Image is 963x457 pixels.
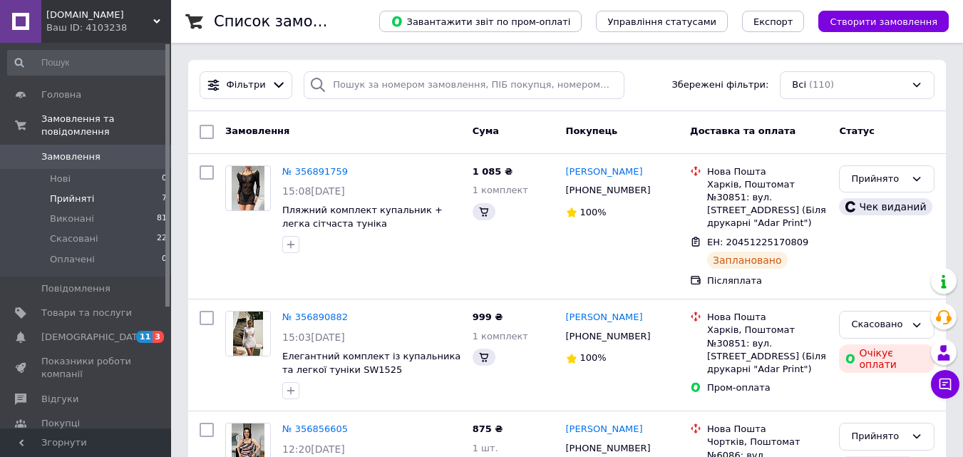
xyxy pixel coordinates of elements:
div: Нова Пошта [707,423,828,436]
a: [PERSON_NAME] [566,423,643,436]
span: Покупець [566,125,618,136]
span: Нові [50,173,71,185]
span: Товари та послуги [41,307,132,319]
span: Cума [473,125,499,136]
span: 81 [157,212,167,225]
span: kriletta.store [46,9,153,21]
span: Замовлення [225,125,289,136]
span: ЕН: 20451225170809 [707,237,808,247]
span: Експорт [753,16,793,27]
span: 12:20[DATE] [282,443,345,455]
div: Прийнято [851,172,905,187]
span: [DEMOGRAPHIC_DATA] [41,331,147,344]
a: Створити замовлення [804,16,949,26]
div: Харків, Поштомат №30851: вул. [STREET_ADDRESS] (Біля друкарні "Adar Print") [707,324,828,376]
span: 11 [136,331,153,343]
span: Управління статусами [607,16,716,27]
span: 1 комплект [473,185,528,195]
div: Пром-оплата [707,381,828,394]
span: Повідомлення [41,282,110,295]
span: Створити замовлення [830,16,937,27]
div: Очікує оплати [839,344,934,373]
a: Пляжний комплект купальник + легка сітчаста туніка [282,205,443,229]
span: Фільтри [227,78,266,92]
span: 3 [153,331,164,343]
span: 875 ₴ [473,423,503,434]
div: [PHONE_NUMBER] [563,181,654,200]
span: Покупці [41,417,80,430]
h1: Список замовлень [214,13,359,30]
div: Нова Пошта [707,311,828,324]
span: Головна [41,88,81,101]
span: 1 комплект [473,331,528,342]
div: Нова Пошта [707,165,828,178]
img: Фото товару [233,312,263,356]
span: Оплачені [50,253,95,266]
span: 1 085 ₴ [473,166,513,177]
a: Фото товару [225,165,271,211]
span: Доставка та оплата [690,125,795,136]
div: Післяплата [707,274,828,287]
img: Фото товару [232,166,265,210]
span: Скасовані [50,232,98,245]
span: 7 [162,192,167,205]
div: Скасовано [851,317,905,332]
span: (110) [809,79,834,90]
span: 22 [157,232,167,245]
span: Відгуки [41,393,78,406]
div: Ваш ID: 4103238 [46,21,171,34]
span: 999 ₴ [473,312,503,322]
div: Харків, Поштомат №30851: вул. [STREET_ADDRESS] (Біля друкарні "Adar Print") [707,178,828,230]
div: Прийнято [851,429,905,444]
a: № 356856605 [282,423,348,434]
span: 0 [162,253,167,266]
button: Чат з покупцем [931,370,959,399]
a: № 356891759 [282,166,348,177]
span: 0 [162,173,167,185]
span: Показники роботи компанії [41,355,132,381]
span: Замовлення [41,150,101,163]
a: [PERSON_NAME] [566,165,643,179]
span: Виконані [50,212,94,225]
input: Пошук за номером замовлення, ПІБ покупця, номером телефону, Email, номером накладної [304,71,624,99]
a: Елегантний комплект із купальника та легкої туніки SW1525 [282,351,460,375]
span: Збережені фільтри: [671,78,768,92]
button: Експорт [742,11,805,32]
a: № 356890882 [282,312,348,322]
span: 100% [580,207,607,217]
div: [PHONE_NUMBER] [563,327,654,346]
span: Всі [792,78,806,92]
span: Замовлення та повідомлення [41,113,171,138]
span: Статус [839,125,875,136]
a: [PERSON_NAME] [566,311,643,324]
button: Завантажити звіт по пром-оплаті [379,11,582,32]
span: 15:03[DATE] [282,332,345,343]
span: 100% [580,352,607,363]
div: Чек виданий [839,198,932,215]
span: 1 шт. [473,443,498,453]
span: Прийняті [50,192,94,205]
button: Управління статусами [596,11,728,32]
span: Завантажити звіт по пром-оплаті [391,15,570,28]
input: Пошук [7,50,168,76]
div: Заплановано [707,252,788,269]
button: Створити замовлення [818,11,949,32]
a: Фото товару [225,311,271,356]
span: 15:08[DATE] [282,185,345,197]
